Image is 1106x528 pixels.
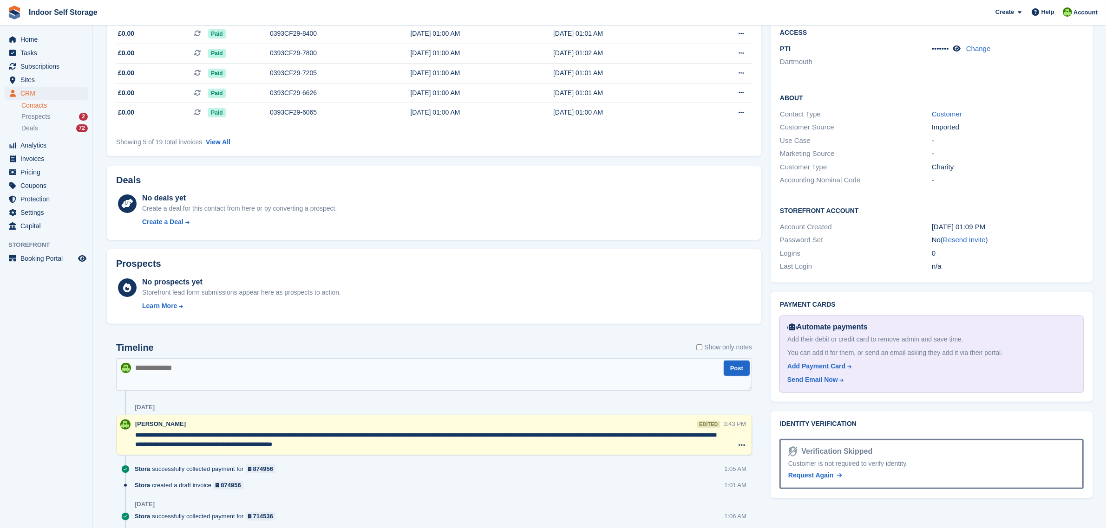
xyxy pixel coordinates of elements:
[142,193,337,204] div: No deals yet
[697,421,720,428] div: edited
[787,361,845,371] div: Add Payment Card
[246,512,276,521] a: 714536
[941,236,988,244] span: ( )
[1041,7,1054,17] span: Help
[932,148,1084,159] div: -
[21,112,88,122] a: Prospects 2
[932,222,1084,232] div: [DATE] 01:09 PM
[788,471,834,479] span: Request Again
[780,420,1084,428] h2: Identity verification
[135,464,280,473] div: successfully collected payment for
[120,419,131,430] img: Helen Wilson
[780,57,932,67] li: Dartmouth
[5,152,88,165] a: menu
[208,29,225,39] span: Paid
[116,258,161,269] h2: Prospects
[780,261,932,272] div: Last Login
[5,33,88,46] a: menu
[553,29,696,39] div: [DATE] 01:01 AM
[20,60,76,73] span: Subscriptions
[553,68,696,78] div: [DATE] 01:01 AM
[5,252,88,265] a: menu
[270,48,411,58] div: 0393CF29-7800
[5,87,88,100] a: menu
[213,481,243,489] a: 874956
[787,322,1076,333] div: Automate payments
[21,112,50,121] span: Prospects
[135,420,186,427] span: [PERSON_NAME]
[21,124,38,133] span: Deals
[780,175,932,186] div: Accounting Nominal Code
[787,375,838,385] div: Send Email Now
[221,481,241,489] div: 874956
[116,342,154,353] h2: Timeline
[724,361,750,376] button: Post
[116,175,141,186] h2: Deals
[932,175,1084,186] div: -
[142,301,177,311] div: Learn More
[696,342,752,352] label: Show only notes
[7,6,21,19] img: stora-icon-8386f47178a22dfd0bd8f6a31ec36ba5ce8667c1dd55bd0f319d3a0aa187defe.svg
[142,301,341,311] a: Learn More
[135,481,150,489] span: Stora
[724,419,746,428] div: 3:43 PM
[410,48,553,58] div: [DATE] 01:00 AM
[135,464,150,473] span: Stora
[253,464,273,473] div: 874956
[20,73,76,86] span: Sites
[932,162,1084,173] div: Charity
[270,68,411,78] div: 0393CF29-7205
[270,88,411,98] div: 0393CF29-6626
[270,29,411,39] div: 0393CF29-8400
[5,193,88,206] a: menu
[410,68,553,78] div: [DATE] 01:00 AM
[780,235,932,245] div: Password Set
[5,73,88,86] a: menu
[932,261,1084,272] div: n/a
[995,7,1014,17] span: Create
[116,138,202,146] span: Showing 5 of 19 total invoices
[208,89,225,98] span: Paid
[932,135,1084,146] div: -
[5,179,88,192] a: menu
[20,193,76,206] span: Protection
[1063,7,1072,17] img: Helen Wilson
[787,361,1072,371] a: Add Payment Card
[135,481,248,489] div: created a draft invoice
[20,33,76,46] span: Home
[932,248,1084,259] div: 0
[780,93,1084,102] h2: About
[135,512,280,521] div: successfully collected payment for
[780,301,1084,309] h2: Payment cards
[5,139,88,152] a: menu
[780,162,932,173] div: Customer Type
[788,470,842,480] a: Request Again
[142,204,337,213] div: Create a deal for this contact from here or by converting a prospect.
[780,206,1084,215] h2: Storefront Account
[410,29,553,39] div: [DATE] 01:00 AM
[20,206,76,219] span: Settings
[724,512,746,521] div: 1:06 AM
[787,335,1076,344] div: Add their debit or credit card to remove admin and save time.
[410,88,553,98] div: [DATE] 01:00 AM
[77,253,88,264] a: Preview store
[142,277,341,288] div: No prospects yet
[5,60,88,73] a: menu
[932,235,1084,245] div: No
[20,179,76,192] span: Coupons
[142,288,341,297] div: Storefront lead form submissions appear here as prospects to action.
[798,446,872,457] div: Verification Skipped
[5,219,88,232] a: menu
[246,464,276,473] a: 874956
[20,166,76,179] span: Pricing
[206,138,230,146] a: View All
[118,68,134,78] span: £0.00
[780,248,932,259] div: Logins
[780,45,791,52] span: PTI
[780,222,932,232] div: Account Created
[780,122,932,133] div: Customer Source
[20,46,76,59] span: Tasks
[20,87,76,100] span: CRM
[724,481,746,489] div: 1:01 AM
[20,152,76,165] span: Invoices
